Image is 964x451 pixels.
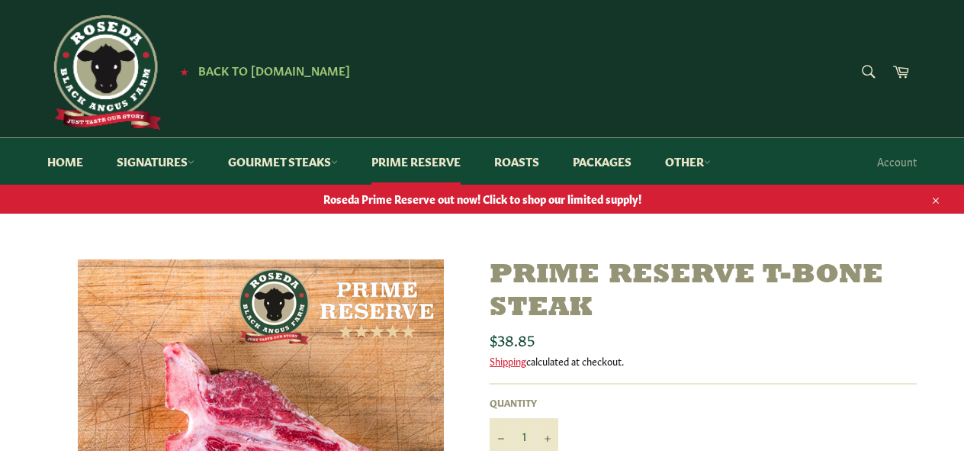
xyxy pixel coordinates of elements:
[490,396,558,409] label: Quantity
[213,138,353,185] a: Gourmet Steaks
[490,328,535,350] span: $38.85
[650,138,726,185] a: Other
[180,65,188,77] span: ★
[356,138,476,185] a: Prime Reserve
[490,354,917,368] div: calculated at checkout.
[172,65,350,77] a: ★ Back to [DOMAIN_NAME]
[198,62,350,78] span: Back to [DOMAIN_NAME]
[47,15,162,130] img: Roseda Beef
[479,138,554,185] a: Roasts
[490,353,526,368] a: Shipping
[869,139,924,184] a: Account
[558,138,647,185] a: Packages
[490,259,917,325] h1: Prime Reserve T-Bone Steak
[32,138,98,185] a: Home
[101,138,210,185] a: Signatures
